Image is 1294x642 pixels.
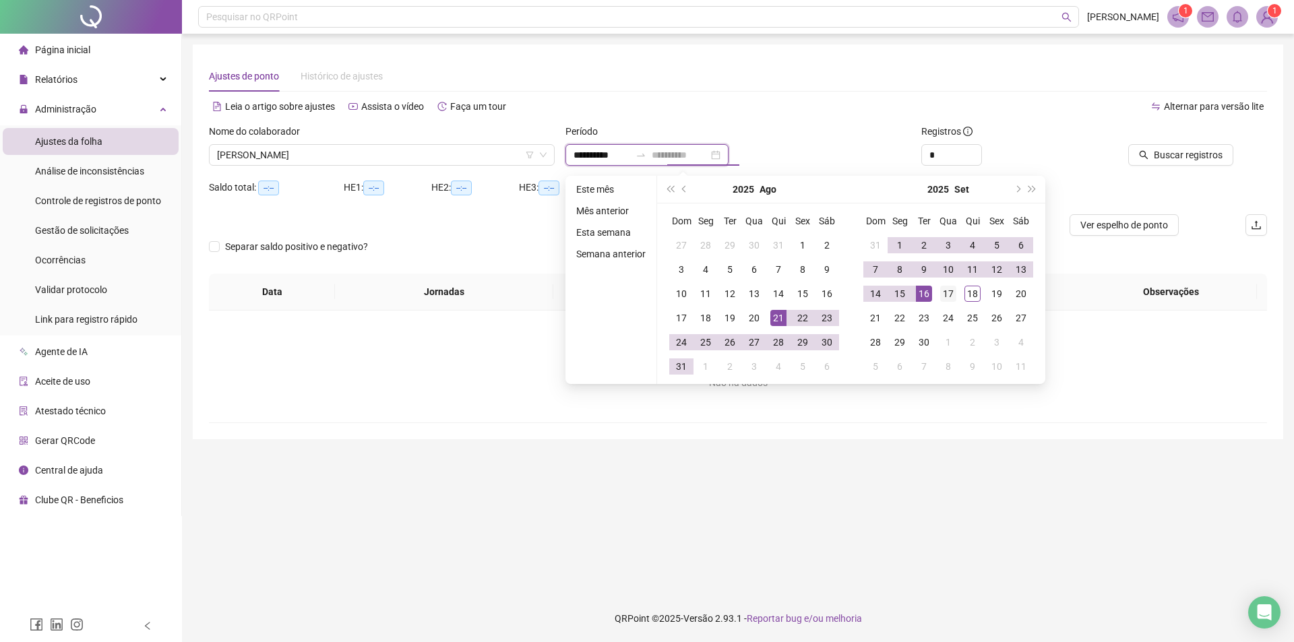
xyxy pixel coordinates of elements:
[791,354,815,379] td: 2025-09-05
[936,354,960,379] td: 2025-10-08
[677,176,692,203] button: prev-year
[1009,282,1033,306] td: 2025-09-20
[819,237,835,253] div: 2
[669,306,694,330] td: 2025-08-17
[819,261,835,278] div: 9
[669,209,694,233] th: Dom
[571,203,651,219] li: Mês anterior
[985,330,1009,354] td: 2025-10-03
[1070,214,1179,236] button: Ver espelho de ponto
[722,334,738,350] div: 26
[1087,9,1159,24] span: [PERSON_NAME]
[19,75,28,84] span: file
[1013,237,1029,253] div: 6
[746,261,762,278] div: 6
[50,618,63,631] span: linkedin
[936,257,960,282] td: 2025-09-10
[989,358,1005,375] div: 10
[892,358,908,375] div: 6
[722,261,738,278] div: 5
[795,310,811,326] div: 22
[863,330,888,354] td: 2025-09-28
[989,286,1005,302] div: 19
[1128,144,1233,166] button: Buscar registros
[867,286,884,302] div: 14
[964,358,981,375] div: 9
[1013,310,1029,326] div: 27
[301,71,383,82] span: Histórico de ajustes
[698,358,714,375] div: 1
[694,306,718,330] td: 2025-08-18
[766,306,791,330] td: 2025-08-21
[1013,261,1029,278] div: 13
[989,334,1005,350] div: 3
[770,237,787,253] div: 31
[35,494,123,505] span: Clube QR - Beneficios
[35,284,107,295] span: Validar protocolo
[212,102,222,111] span: file-text
[1164,101,1264,112] span: Alternar para versão lite
[960,233,985,257] td: 2025-09-04
[867,261,884,278] div: 7
[791,306,815,330] td: 2025-08-22
[815,354,839,379] td: 2025-09-06
[1151,102,1161,111] span: swap
[766,354,791,379] td: 2025-09-04
[916,358,932,375] div: 7
[985,282,1009,306] td: 2025-09-19
[888,306,912,330] td: 2025-09-22
[636,150,646,160] span: swap-right
[863,257,888,282] td: 2025-09-07
[791,233,815,257] td: 2025-08-01
[35,136,102,147] span: Ajustes da folha
[795,237,811,253] div: 1
[694,330,718,354] td: 2025-08-25
[673,310,689,326] div: 17
[571,224,651,240] li: Esta semana
[960,209,985,233] th: Qui
[960,354,985,379] td: 2025-10-09
[746,237,762,253] div: 30
[722,358,738,375] div: 2
[450,101,506,112] span: Faça um tour
[673,358,689,375] div: 31
[451,181,472,195] span: --:--
[1085,274,1257,311] th: Observações
[733,176,754,203] button: year panel
[143,621,152,631] span: left
[673,237,689,253] div: 27
[760,176,776,203] button: month panel
[863,306,888,330] td: 2025-09-21
[892,334,908,350] div: 29
[770,334,787,350] div: 28
[1009,257,1033,282] td: 2025-09-13
[1231,11,1243,23] span: bell
[718,282,742,306] td: 2025-08-12
[35,376,90,387] span: Aceite de uso
[683,613,713,624] span: Versão
[985,257,1009,282] td: 2025-09-12
[363,181,384,195] span: --:--
[867,334,884,350] div: 28
[30,618,43,631] span: facebook
[963,127,973,136] span: info-circle
[815,233,839,257] td: 2025-08-02
[954,176,969,203] button: month panel
[940,358,956,375] div: 8
[795,261,811,278] div: 8
[258,181,279,195] span: --:--
[815,209,839,233] th: Sáb
[19,45,28,55] span: home
[766,257,791,282] td: 2025-08-07
[19,466,28,475] span: info-circle
[669,233,694,257] td: 2025-07-27
[989,237,1005,253] div: 5
[746,358,762,375] div: 3
[673,286,689,302] div: 10
[964,334,981,350] div: 2
[867,237,884,253] div: 31
[888,282,912,306] td: 2025-09-15
[225,101,335,112] span: Leia o artigo sobre ajustes
[936,233,960,257] td: 2025-09-03
[35,435,95,446] span: Gerar QRCode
